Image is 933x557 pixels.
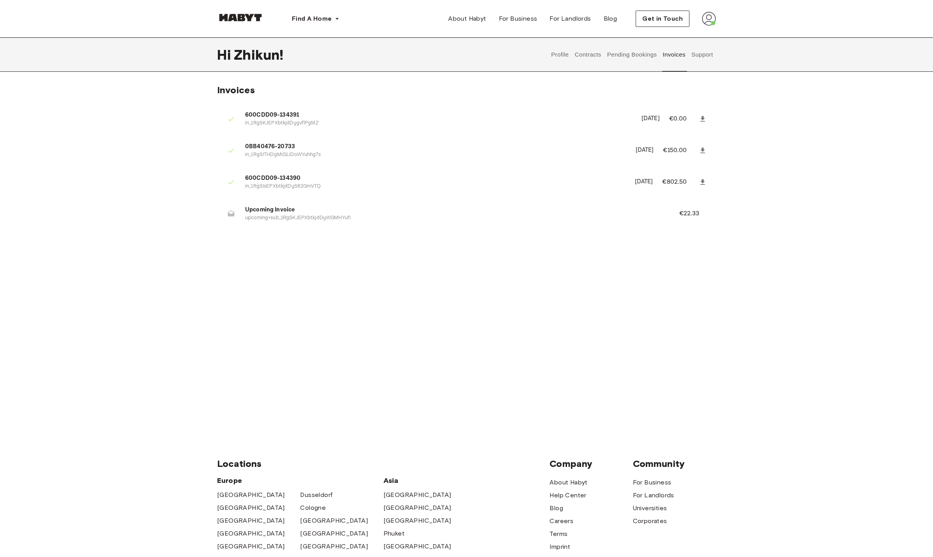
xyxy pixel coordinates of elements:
[292,14,332,23] span: Find A Home
[448,14,486,23] span: About Habyt
[679,209,710,218] p: €22.33
[635,177,653,186] p: [DATE]
[217,458,550,470] span: Locations
[245,151,626,159] p: in_1RgSITHDgMiG1JDoWYuhhg7s
[663,146,697,155] p: €150.00
[543,11,597,27] a: For Landlords
[633,458,716,470] span: Community
[550,491,586,500] a: Help Center
[300,529,368,538] a: [GEOGRAPHIC_DATA]
[633,504,667,513] a: Universities
[245,120,632,127] p: in_1RgSKJEPXbtkjdDygvflPgMZ
[300,542,368,551] a: [GEOGRAPHIC_DATA]
[442,11,492,27] a: About Habyt
[669,114,697,124] p: €0.00
[636,146,654,155] p: [DATE]
[550,516,573,526] a: Careers
[300,490,332,500] a: Dusseldorf
[245,174,626,183] span: 600CDD09-134390
[604,14,617,23] span: Blog
[383,516,451,525] a: [GEOGRAPHIC_DATA]
[245,206,661,215] span: Upcoming Invoice
[662,37,686,72] button: Invoices
[217,503,285,513] a: [GEOGRAPHIC_DATA]
[702,12,716,26] img: avatar
[493,11,544,27] a: For Business
[245,111,632,120] span: 600CDD09-134391
[217,14,264,21] img: Habyt
[245,215,661,222] p: upcoming+sub_1RgSKJEPXbtkjdDyWGMHYufI
[217,516,285,525] a: [GEOGRAPHIC_DATA]
[574,37,602,72] button: Contracts
[217,542,285,551] a: [GEOGRAPHIC_DATA]
[633,491,674,500] a: For Landlords
[217,476,383,485] span: Europe
[383,529,405,538] a: Phuket
[217,529,285,538] a: [GEOGRAPHIC_DATA]
[641,114,660,123] p: [DATE]
[636,11,689,27] button: Get in Touch
[286,11,346,27] button: Find A Home
[642,14,683,23] span: Get in Touch
[217,490,285,500] a: [GEOGRAPHIC_DATA]
[633,516,667,526] a: Corporates
[383,542,451,551] a: [GEOGRAPHIC_DATA]
[383,490,451,500] a: [GEOGRAPHIC_DATA]
[550,504,563,513] a: Blog
[499,14,537,23] span: For Business
[548,37,716,72] div: user profile tabs
[690,37,714,72] button: Support
[606,37,658,72] button: Pending Bookings
[234,46,283,63] span: Zhikun !
[217,46,234,63] span: Hi
[300,503,326,513] a: Cologne
[633,478,671,487] a: For Business
[550,37,570,72] button: Profile
[550,529,567,539] a: Terms
[662,177,697,187] p: €802.50
[550,542,570,552] a: Imprint
[550,14,591,23] span: For Landlords
[383,476,466,485] span: Asia
[383,503,451,513] a: [GEOGRAPHIC_DATA]
[217,84,255,96] span: Invoices
[245,183,626,190] p: in_1RgSIsEPXbtkjdDyS82GmVTQ
[597,11,624,27] a: Blog
[550,478,587,487] a: About Habyt
[300,516,368,525] a: [GEOGRAPHIC_DATA]
[245,142,626,151] span: 0BB40476-20733
[550,458,633,470] span: Company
